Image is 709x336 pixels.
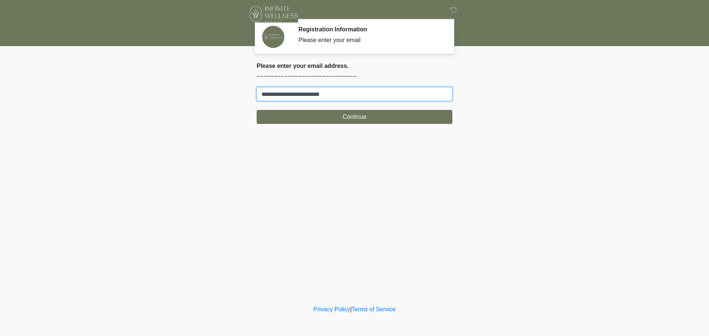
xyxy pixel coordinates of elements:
img: Infinite Wellness Med Spa Logo [249,6,298,22]
img: Agent Avatar [262,26,284,48]
h2: Registration Information [298,26,441,33]
a: Terms of Service [352,306,395,312]
button: Continue [257,110,452,124]
a: Privacy Policy [314,306,350,312]
a: | [350,306,352,312]
p: ~~~~~~~~~~~~~~~~~~~~~~~~~~~~~ [257,72,452,81]
div: Please enter your email [298,36,441,45]
h2: Please enter your email address. [257,62,452,69]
